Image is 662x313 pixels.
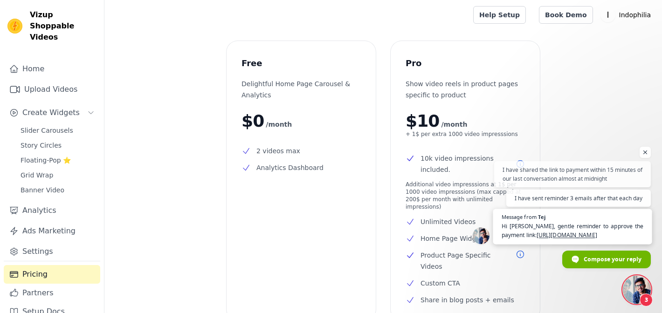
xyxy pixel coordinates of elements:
[406,153,514,175] span: 10k video impressions included.
[21,141,62,150] span: Story Circles
[406,56,525,71] h3: Pro
[406,216,525,227] li: Unlimited Videos
[406,233,525,244] li: Home Page Widgets
[623,276,651,304] div: Open chat
[4,242,100,261] a: Settings
[266,119,292,130] span: /month
[502,222,644,240] span: Hi [PERSON_NAME], gentle reminder to approve the payment link:
[539,6,593,24] a: Book Demo
[4,222,100,240] a: Ads Marketing
[406,294,525,306] li: Share in blog posts + emails
[600,7,655,23] button: I Indophilia
[15,184,100,197] a: Banner Video
[406,78,525,101] p: Show video reels in product pages specific to product
[4,265,100,284] a: Pricing
[241,78,361,101] p: Delightful Home Page Carousel & Analytics
[4,103,100,122] button: Create Widgets
[615,7,655,23] p: Indophilia
[441,119,467,130] span: /month
[406,250,508,272] span: Product Page Specific Videos
[241,112,264,130] span: $0
[607,10,609,20] text: I
[241,56,361,71] h3: Free
[406,181,525,211] span: Additional video impresssions at 1$ per 1000 video impresssions (max capped at 200$ per month wit...
[30,9,97,43] span: Vizup Shoppable Videos
[4,201,100,220] a: Analytics
[21,156,71,165] span: Floating-Pop ⭐
[4,284,100,302] a: Partners
[4,60,100,78] a: Home
[15,124,100,137] a: Slider Carousels
[538,214,545,219] span: Tej
[15,154,100,167] a: Floating-Pop ⭐
[502,214,537,219] span: Message from
[241,145,361,156] li: 2 videos max
[406,130,525,138] span: + 1$ per extra 1000 video impresssions
[7,19,22,34] img: Vizup
[15,169,100,182] a: Grid Wrap
[241,162,361,173] li: Analytics Dashboard
[21,185,64,195] span: Banner Video
[22,107,80,118] span: Create Widgets
[4,80,100,99] a: Upload Videos
[406,112,439,130] span: $10
[21,170,53,180] span: Grid Wrap
[473,6,526,24] a: Help Setup
[584,251,641,267] span: Compose your reply
[640,293,653,306] span: 3
[15,139,100,152] a: Story Circles
[503,165,642,183] span: I have shared the link to payment within 15 minutes of our last conversation almost at midnight
[515,194,642,203] span: I have sent reminder 3 emails after that each day
[21,126,73,135] span: Slider Carousels
[406,278,525,289] li: Custom CTA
